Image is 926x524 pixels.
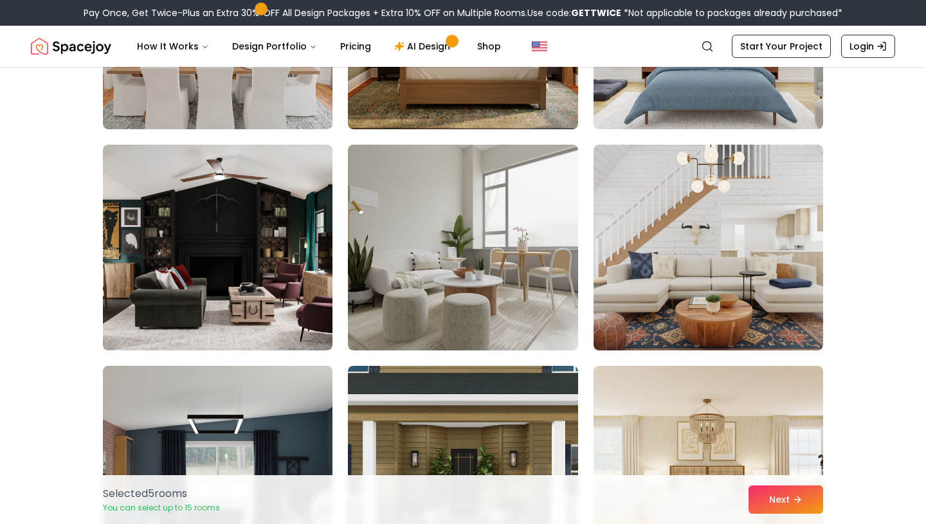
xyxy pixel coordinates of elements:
img: Room room-37 [103,145,332,350]
div: Pay Once, Get Twice-Plus an Extra 30% OFF All Design Packages + Extra 10% OFF on Multiple Rooms. [84,6,842,19]
img: Room room-39 [594,145,823,350]
a: Shop [467,33,511,59]
button: How It Works [127,33,219,59]
img: United States [532,39,547,54]
b: GETTWICE [571,6,621,19]
p: Selected 5 room s [103,486,220,501]
a: Login [841,35,895,58]
a: Spacejoy [31,33,111,59]
p: You can select up to 15 rooms [103,503,220,513]
img: Room room-38 [348,145,577,350]
button: Design Portfolio [222,33,327,59]
nav: Main [127,33,511,59]
span: *Not applicable to packages already purchased* [621,6,842,19]
button: Next [749,485,823,514]
a: Pricing [330,33,381,59]
span: Use code: [527,6,621,19]
nav: Global [31,26,895,67]
img: Spacejoy Logo [31,33,111,59]
a: Start Your Project [732,35,831,58]
a: AI Design [384,33,464,59]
